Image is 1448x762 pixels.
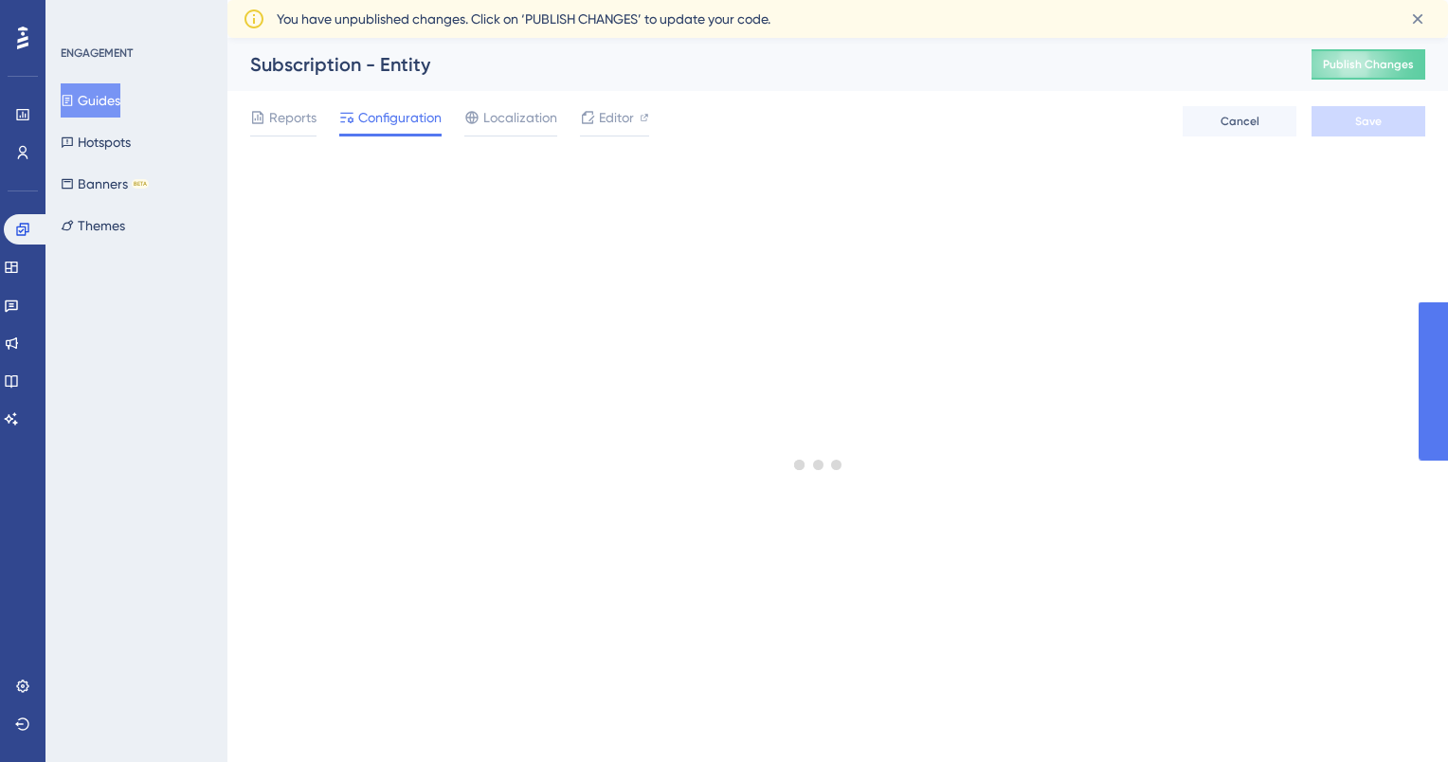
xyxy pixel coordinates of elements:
[1183,106,1296,136] button: Cancel
[1221,114,1259,129] span: Cancel
[250,51,1264,78] div: Subscription - Entity
[1368,687,1425,744] iframe: UserGuiding AI Assistant Launcher
[277,8,770,30] span: You have unpublished changes. Click on ‘PUBLISH CHANGES’ to update your code.
[1312,49,1425,80] button: Publish Changes
[61,83,120,118] button: Guides
[599,106,634,129] span: Editor
[61,125,131,159] button: Hotspots
[1323,57,1414,72] span: Publish Changes
[61,45,133,61] div: ENGAGEMENT
[483,106,557,129] span: Localization
[1355,114,1382,129] span: Save
[61,209,125,243] button: Themes
[358,106,442,129] span: Configuration
[1312,106,1425,136] button: Save
[132,179,149,189] div: BETA
[269,106,317,129] span: Reports
[61,167,149,201] button: BannersBETA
